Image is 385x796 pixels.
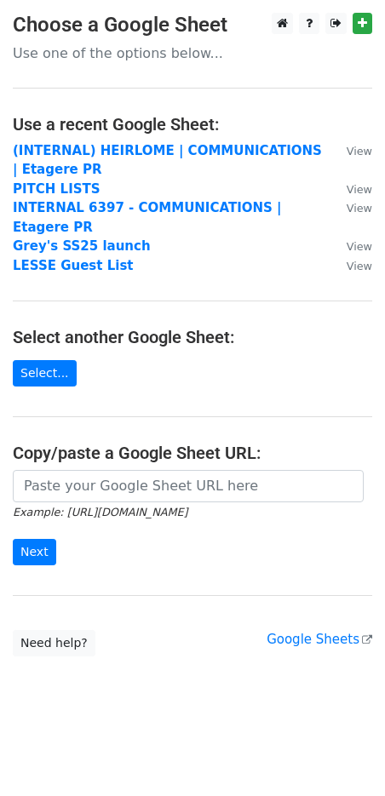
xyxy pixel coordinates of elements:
[13,443,372,463] h4: Copy/paste a Google Sheet URL:
[13,630,95,656] a: Need help?
[13,506,187,518] small: Example: [URL][DOMAIN_NAME]
[267,632,372,647] a: Google Sheets
[330,200,372,215] a: View
[347,145,372,157] small: View
[330,143,372,158] a: View
[347,240,372,253] small: View
[13,13,372,37] h3: Choose a Google Sheet
[330,238,372,254] a: View
[347,183,372,196] small: View
[13,327,372,347] h4: Select another Google Sheet:
[13,143,322,178] a: (INTERNAL) HEIRLOME | COMMUNICATIONS | Etagere PR
[347,202,372,215] small: View
[13,114,372,135] h4: Use a recent Google Sheet:
[330,181,372,197] a: View
[13,360,77,387] a: Select...
[13,181,101,197] a: PITCH LISTS
[13,258,134,273] a: LESSE Guest List
[13,470,364,502] input: Paste your Google Sheet URL here
[347,260,372,272] small: View
[13,238,151,254] a: Grey's SS25 launch
[13,200,282,235] a: INTERNAL 6397 - COMMUNICATIONS | Etagere PR
[13,539,56,565] input: Next
[13,44,372,62] p: Use one of the options below...
[330,258,372,273] a: View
